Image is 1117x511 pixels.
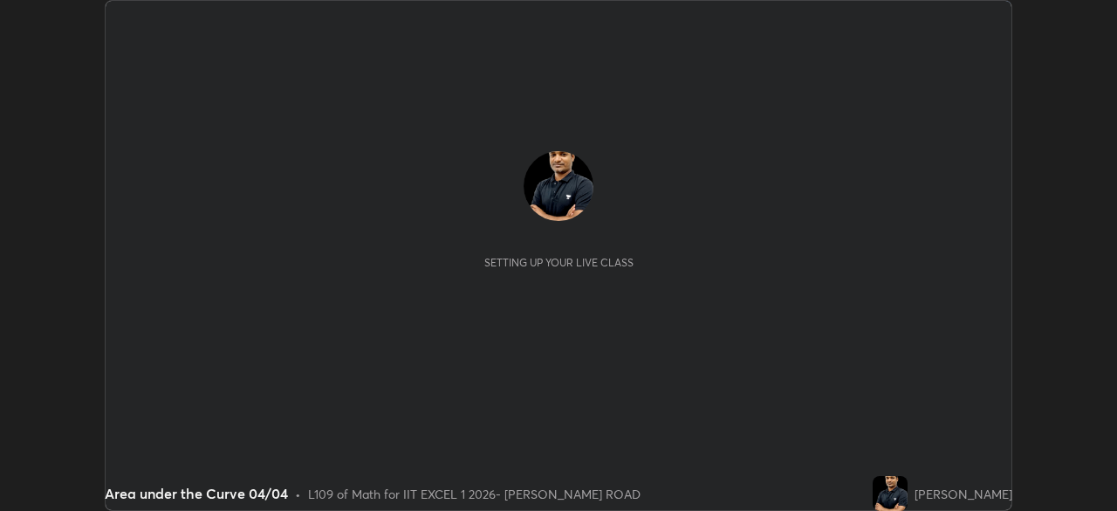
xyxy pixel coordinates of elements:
[308,485,641,503] div: L109 of Math for IIT EXCEL 1 2026- [PERSON_NAME] ROAD
[873,476,908,511] img: 8ca78bc1ed99470c85a873089a613cb3.jpg
[915,485,1012,503] div: [PERSON_NAME]
[484,256,634,269] div: Setting up your live class
[524,151,593,221] img: 8ca78bc1ed99470c85a873089a613cb3.jpg
[295,485,301,503] div: •
[105,483,288,504] div: Area under the Curve 04/04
